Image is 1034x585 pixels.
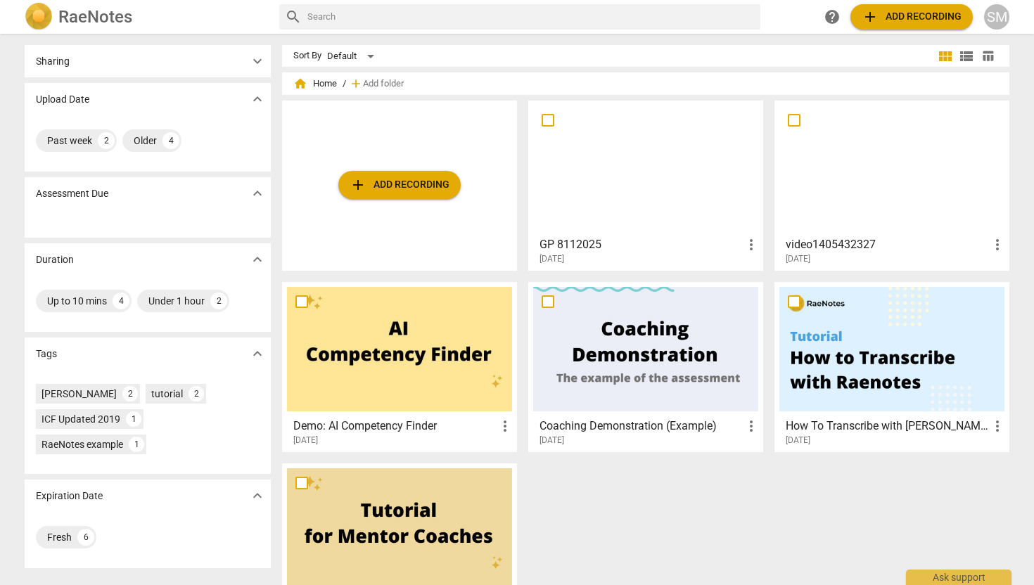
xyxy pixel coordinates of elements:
[249,53,266,70] span: expand_more
[36,489,103,503] p: Expiration Date
[148,294,205,308] div: Under 1 hour
[906,570,1011,585] div: Ask support
[249,345,266,362] span: expand_more
[129,437,144,452] div: 1
[935,46,956,67] button: Tile view
[25,3,53,31] img: Logo
[350,176,366,193] span: add
[36,54,70,69] p: Sharing
[249,487,266,504] span: expand_more
[58,7,132,27] h2: RaeNotes
[338,171,461,199] button: Upload
[247,249,268,270] button: Show more
[293,435,318,446] span: [DATE]
[307,6,755,28] input: Search
[122,386,138,401] div: 2
[984,4,1009,30] button: SM
[862,8,962,25] span: Add recording
[287,287,512,446] a: Demo: AI Competency Finder[DATE]
[293,77,307,91] span: home
[533,287,758,446] a: Coaching Demonstration (Example)[DATE]
[42,387,117,401] div: [PERSON_NAME]
[819,4,845,30] a: Help
[25,3,268,31] a: LogoRaeNotes
[343,79,346,89] span: /
[958,48,975,65] span: view_list
[743,418,760,435] span: more_vert
[786,418,989,435] h3: How To Transcribe with RaeNotes
[937,48,954,65] span: view_module
[786,435,810,446] span: [DATE]
[327,45,379,67] div: Default
[989,418,1006,435] span: more_vert
[363,79,404,89] span: Add folder
[293,51,321,61] div: Sort By
[247,343,268,364] button: Show more
[824,8,841,25] span: help
[540,418,743,435] h3: Coaching Demonstration (Example)
[989,236,1006,253] span: more_vert
[36,252,74,267] p: Duration
[98,132,115,149] div: 2
[247,89,268,110] button: Show more
[850,4,973,30] button: Upload
[743,236,760,253] span: more_vert
[47,530,72,544] div: Fresh
[540,435,564,446] span: [DATE]
[981,49,995,63] span: table_chart
[779,105,1004,264] a: video1405432327[DATE]
[862,8,879,25] span: add
[249,91,266,108] span: expand_more
[47,134,92,148] div: Past week
[36,92,89,107] p: Upload Date
[42,412,120,426] div: ICF Updated 2019
[349,77,363,91] span: add
[247,183,268,204] button: Show more
[249,185,266,202] span: expand_more
[126,411,141,427] div: 1
[113,292,129,309] div: 4
[36,347,57,361] p: Tags
[151,387,183,401] div: tutorial
[249,251,266,268] span: expand_more
[36,186,108,201] p: Assessment Due
[293,418,497,435] h3: Demo: AI Competency Finder
[247,51,268,72] button: Show more
[47,294,107,308] div: Up to 10 mins
[540,253,564,265] span: [DATE]
[42,437,123,451] div: RaeNotes example
[189,386,204,401] div: 2
[786,236,989,253] h3: video1405432327
[350,176,449,193] span: Add recording
[247,485,268,506] button: Show more
[540,236,743,253] h3: GP 8112025
[779,287,1004,446] a: How To Transcribe with [PERSON_NAME][DATE]
[533,105,758,264] a: GP 8112025[DATE]
[285,8,302,25] span: search
[77,529,94,546] div: 6
[786,253,810,265] span: [DATE]
[497,418,513,435] span: more_vert
[977,46,998,67] button: Table view
[162,132,179,149] div: 4
[293,77,337,91] span: Home
[210,292,227,309] div: 2
[956,46,977,67] button: List view
[134,134,157,148] div: Older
